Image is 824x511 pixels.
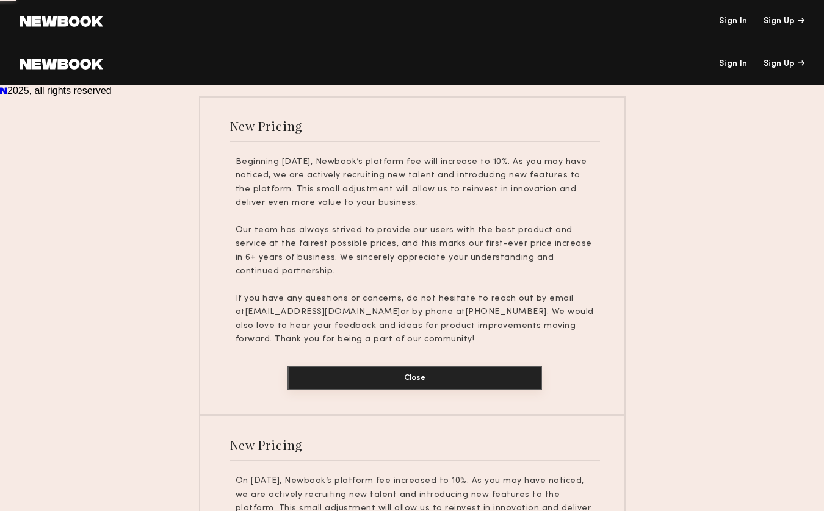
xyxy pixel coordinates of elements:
u: [PHONE_NUMBER] [466,308,547,316]
div: Sign Up [764,17,804,26]
a: Sign In [719,60,747,68]
u: [EMAIL_ADDRESS][DOMAIN_NAME] [245,308,400,316]
span: 2025, all rights reserved [7,85,112,96]
div: Sign Up [764,60,804,68]
div: New Pricing [230,437,303,453]
p: Beginning [DATE], Newbook’s platform fee will increase to 10%. As you may have noticed, we are ac... [236,155,595,210]
a: Sign In [719,17,747,26]
p: Our team has always strived to provide our users with the best product and service at the fairest... [236,224,595,279]
div: New Pricing [230,118,303,134]
button: Close [287,366,542,390]
p: If you have any questions or concerns, do not hesitate to reach out by email at or by phone at . ... [236,292,595,347]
